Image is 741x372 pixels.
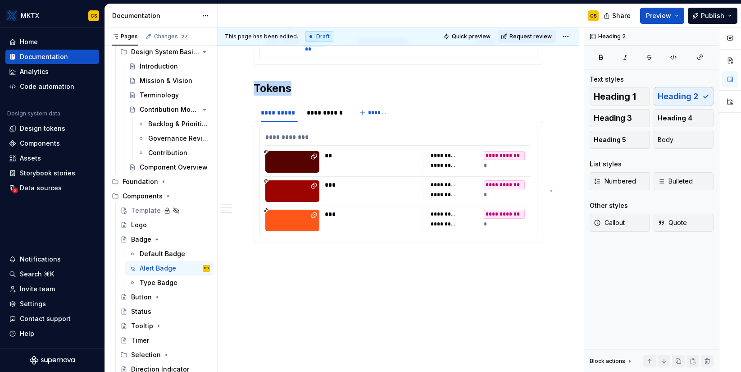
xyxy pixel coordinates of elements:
[112,11,197,20] div: Documentation
[658,135,673,144] span: Body
[180,33,189,40] span: 27
[117,319,214,333] a: Tooltip
[20,255,61,264] div: Notifications
[5,297,99,311] a: Settings
[590,172,650,190] button: Numbered
[21,11,39,20] div: MKTX
[594,114,632,123] span: Heading 3
[131,350,161,359] div: Selection
[131,293,152,302] div: Button
[112,33,138,40] div: Pages
[117,45,214,59] div: Design System Basics
[131,47,199,56] div: Design System Basics
[20,52,68,61] div: Documentation
[148,148,187,157] div: Contribution
[658,218,687,227] span: Quote
[125,59,214,73] a: Introduction
[640,8,684,24] button: Preview
[612,11,631,20] span: Share
[5,79,99,94] a: Code automation
[108,175,214,189] div: Foundation
[590,75,624,84] div: Text styles
[599,8,636,24] button: Share
[590,358,625,365] div: Block actions
[590,12,597,19] div: CS
[594,92,636,101] span: Heading 1
[594,135,626,144] span: Heading 5
[701,11,724,20] span: Publish
[590,214,650,232] button: Callout
[594,177,636,186] span: Numbered
[5,282,99,296] a: Invite team
[20,37,38,46] div: Home
[140,105,199,114] div: Contribution Model
[20,139,60,148] div: Components
[125,88,214,102] a: Terminology
[594,218,625,227] span: Callout
[140,62,178,71] div: Introduction
[590,109,650,127] button: Heading 3
[688,8,737,24] button: Publish
[646,11,671,20] span: Preview
[20,184,62,193] div: Data sources
[5,252,99,266] button: Notifications
[20,299,46,308] div: Settings
[148,134,208,143] div: Governance Review Process
[590,160,622,169] div: List styles
[108,189,214,203] div: Components
[204,264,209,273] div: CS
[117,304,214,319] a: Status
[140,163,208,172] div: Component Overview
[5,326,99,341] button: Help
[140,264,176,273] div: Alert Badge
[20,329,34,338] div: Help
[6,10,17,21] img: 6599c211-2218-4379-aa47-474b768e6477.png
[5,50,99,64] a: Documentation
[2,6,103,25] button: MKTXCS
[91,12,97,19] div: CS
[5,64,99,79] a: Analytics
[140,249,185,258] div: Default Badge
[20,154,41,163] div: Assets
[148,119,208,129] div: Backlog & Prioritization
[20,270,54,279] div: Search ⌘K
[20,285,55,294] div: Invite team
[20,169,75,178] div: Storybook stories
[117,348,214,362] div: Selection
[131,220,147,230] div: Logo
[5,121,99,136] a: Design tokens
[131,235,151,244] div: Badge
[140,91,179,100] div: Terminology
[590,131,650,149] button: Heading 5
[7,110,60,117] div: Design system data
[20,82,74,91] div: Code automation
[658,114,692,123] span: Heading 4
[5,166,99,180] a: Storybook stories
[140,76,192,85] div: Mission & Vision
[20,314,71,323] div: Contact support
[134,146,214,160] a: Contribution
[131,307,151,316] div: Status
[30,356,75,365] svg: Supernova Logo
[117,218,214,232] a: Logo
[590,201,628,210] div: Other styles
[123,192,163,201] div: Components
[658,177,693,186] span: Bulleted
[123,177,158,186] div: Foundation
[20,67,49,76] div: Analytics
[131,321,153,331] div: Tooltip
[20,124,65,133] div: Design tokens
[654,172,714,190] button: Bulleted
[117,333,214,348] a: Timer
[131,206,161,215] div: Template
[5,136,99,151] a: Components
[140,278,177,287] div: Type Badge
[5,35,99,49] a: Home
[134,131,214,146] a: Governance Review Process
[5,181,99,195] a: Data sources
[654,131,714,149] button: Body
[590,87,650,106] button: Heading 1
[5,151,99,165] a: Assets
[5,312,99,326] button: Contact support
